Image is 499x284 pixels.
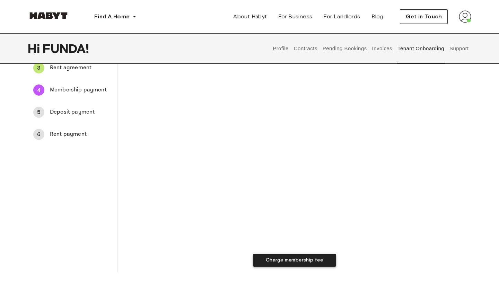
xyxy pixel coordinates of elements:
div: 6Rent payment [28,126,117,143]
button: Tenant Onboarding [397,33,445,64]
span: Hi [28,41,43,56]
span: For Landlords [323,12,360,21]
button: Profile [272,33,290,64]
a: Blog [366,10,389,24]
span: For Business [278,12,313,21]
span: Deposit payment [50,108,112,116]
button: Contracts [293,33,318,64]
div: 5 [33,107,44,118]
div: 3Rent agreement [28,60,117,76]
button: Find A Home [89,10,142,24]
div: 6 [33,129,44,140]
a: About Habyt [228,10,272,24]
div: user profile tabs [270,33,471,64]
span: Blog [371,12,384,21]
div: 3 [33,62,44,73]
button: Pending Bookings [322,33,368,64]
div: 4 [33,85,44,96]
span: Membership payment [50,86,112,94]
button: Invoices [371,33,393,64]
div: 5Deposit payment [28,104,117,121]
span: Rent payment [50,130,112,139]
span: Rent agreement [50,64,112,72]
img: avatar [459,10,471,23]
span: FUNDA ! [43,41,89,56]
span: Get in Touch [406,12,442,21]
iframe: Secure payment input frame [224,12,365,244]
img: Habyt [28,12,69,19]
button: Get in Touch [400,9,448,24]
a: For Business [273,10,318,24]
span: Find A Home [94,12,130,21]
button: Support [448,33,470,64]
div: 4Membership payment [28,82,117,98]
button: Charge membership fee [253,254,336,267]
span: About Habyt [233,12,267,21]
a: For Landlords [318,10,366,24]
